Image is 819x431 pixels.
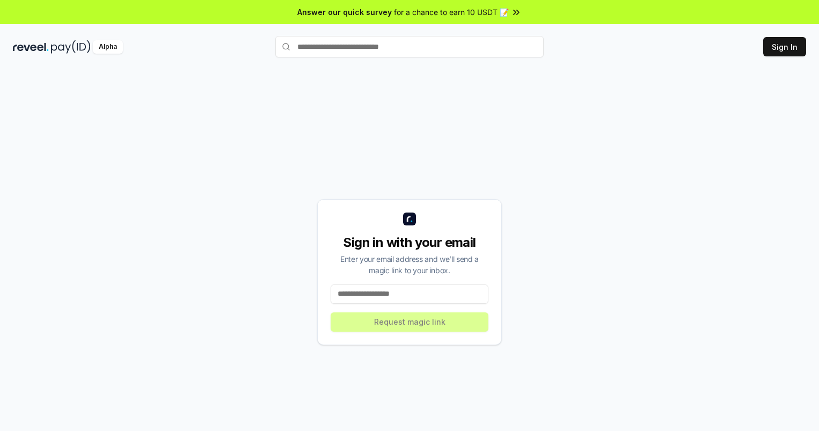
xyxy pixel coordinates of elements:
img: logo_small [403,213,416,225]
div: Enter your email address and we’ll send a magic link to your inbox. [331,253,488,276]
span: for a chance to earn 10 USDT 📝 [394,6,509,18]
button: Sign In [763,37,806,56]
div: Alpha [93,40,123,54]
div: Sign in with your email [331,234,488,251]
img: reveel_dark [13,40,49,54]
img: pay_id [51,40,91,54]
span: Answer our quick survey [297,6,392,18]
